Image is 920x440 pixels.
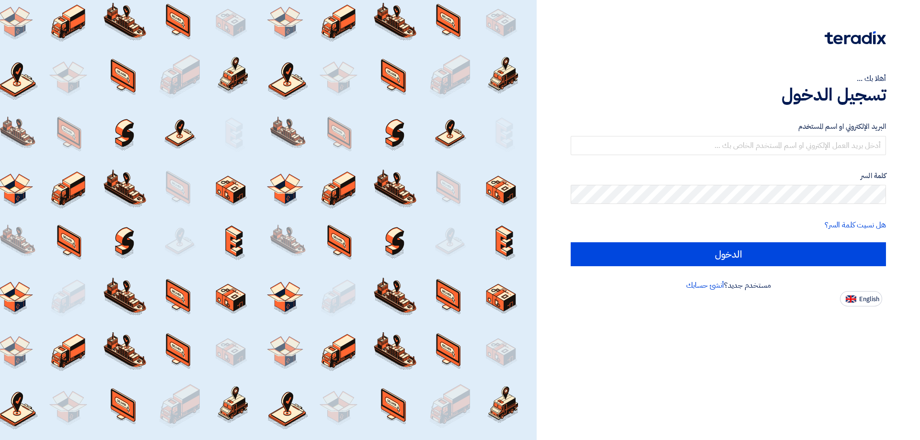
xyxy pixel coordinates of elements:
[571,73,886,84] div: أهلا بك ...
[825,31,886,45] img: Teradix logo
[571,280,886,291] div: مستخدم جديد؟
[571,170,886,181] label: كلمة السر
[859,296,879,303] span: English
[840,291,882,306] button: English
[686,280,724,291] a: أنشئ حسابك
[825,219,886,231] a: هل نسيت كلمة السر؟
[846,295,856,303] img: en-US.png
[571,84,886,105] h1: تسجيل الدخول
[571,121,886,132] label: البريد الإلكتروني او اسم المستخدم
[571,136,886,155] input: أدخل بريد العمل الإلكتروني او اسم المستخدم الخاص بك ...
[571,242,886,266] input: الدخول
